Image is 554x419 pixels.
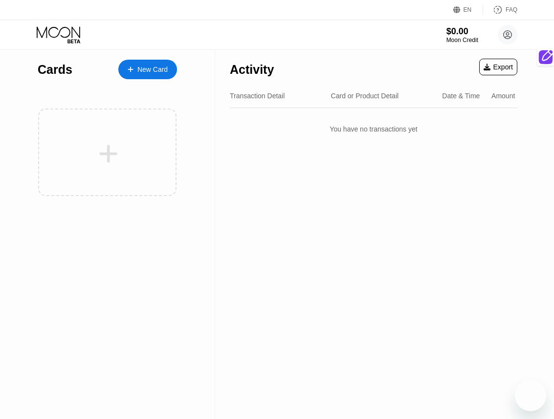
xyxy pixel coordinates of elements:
[38,63,72,77] div: Cards
[483,5,517,15] div: FAQ
[506,6,517,13] div: FAQ
[484,63,513,71] div: Export
[230,92,285,100] div: Transaction Detail
[230,115,517,143] div: You have no transactions yet
[515,380,546,411] iframe: Button to launch messaging window
[453,5,483,15] div: EN
[118,60,177,79] div: New Card
[137,66,168,74] div: New Card
[464,6,472,13] div: EN
[479,59,517,75] div: Export
[446,26,478,37] div: $0.00
[230,63,274,77] div: Activity
[446,37,478,44] div: Moon Credit
[442,92,480,100] div: Date & Time
[331,92,399,100] div: Card or Product Detail
[491,92,515,100] div: Amount
[446,26,478,44] div: $0.00Moon Credit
